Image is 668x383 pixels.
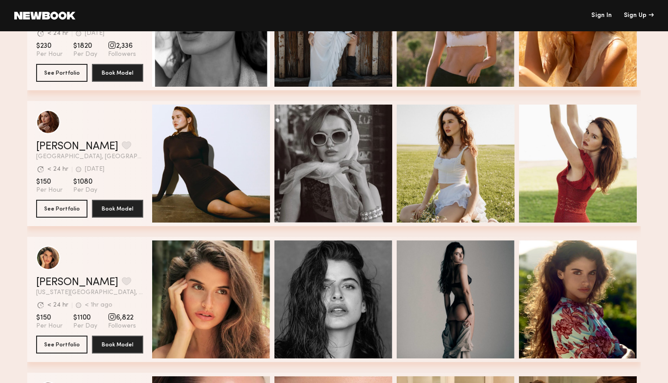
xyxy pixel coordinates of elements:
[73,322,97,330] span: Per Day
[36,336,87,354] button: See Portfolio
[92,336,143,354] button: Book Model
[624,13,654,19] div: Sign Up
[108,313,136,322] span: 6,822
[36,51,62,59] span: Per Hour
[47,166,68,173] div: < 24 hr
[73,186,97,194] span: Per Day
[47,302,68,308] div: < 24 hr
[591,13,612,19] a: Sign In
[73,42,97,51] span: $1820
[92,64,143,82] button: Book Model
[92,200,143,218] button: Book Model
[36,186,62,194] span: Per Hour
[73,177,97,186] span: $1080
[36,64,87,82] button: See Portfolio
[73,313,97,322] span: $1100
[36,277,118,288] a: [PERSON_NAME]
[108,51,136,59] span: Followers
[108,322,136,330] span: Followers
[47,30,68,37] div: < 24 hr
[36,42,62,51] span: $230
[36,154,143,160] span: [GEOGRAPHIC_DATA], [GEOGRAPHIC_DATA]
[85,166,104,173] div: [DATE]
[108,42,136,51] span: 2,336
[36,141,118,152] a: [PERSON_NAME]
[36,177,62,186] span: $150
[85,30,104,37] div: [DATE]
[36,200,87,218] button: See Portfolio
[73,51,97,59] span: Per Day
[36,322,62,330] span: Per Hour
[36,290,143,296] span: [US_STATE][GEOGRAPHIC_DATA], [GEOGRAPHIC_DATA]
[85,302,112,308] div: < 1hr ago
[36,313,62,322] span: $150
